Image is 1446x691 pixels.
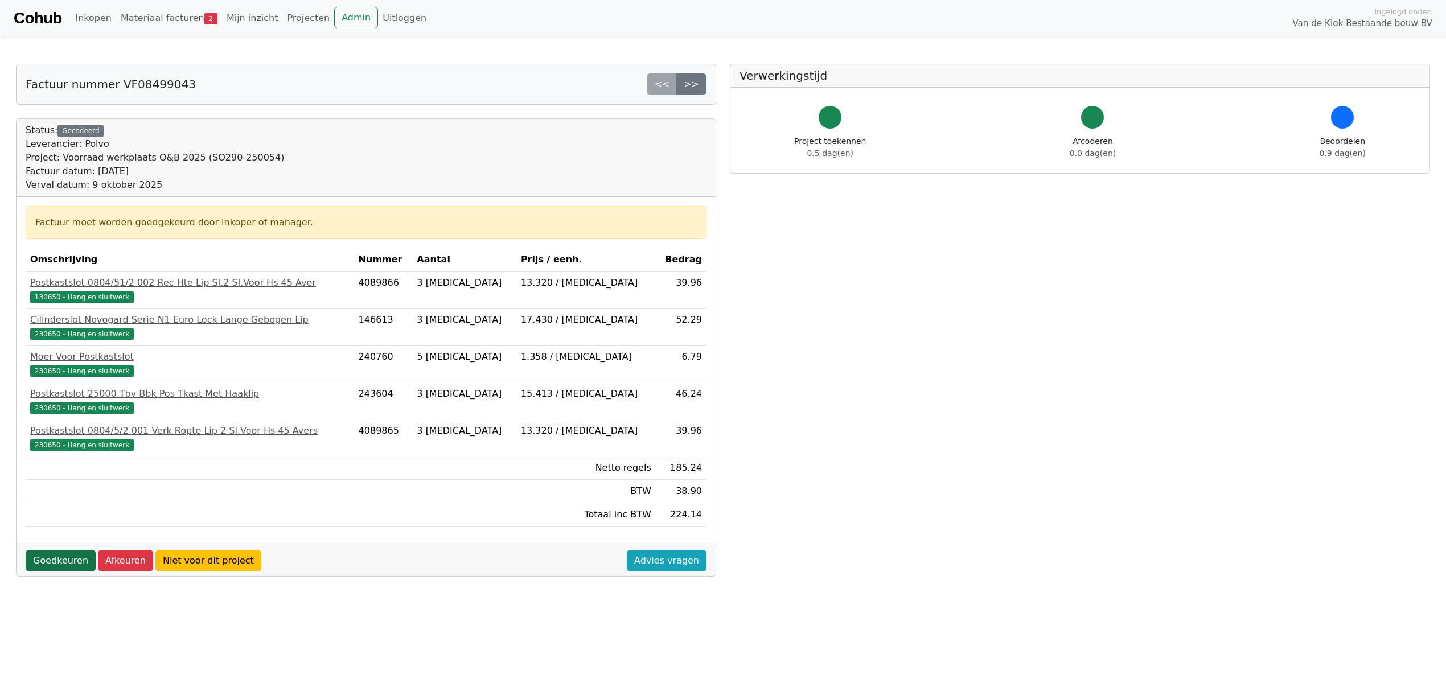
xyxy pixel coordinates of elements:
[354,248,413,272] th: Nummer
[417,424,512,438] div: 3 [MEDICAL_DATA]
[1070,135,1116,159] div: Afcoderen
[71,7,116,30] a: Inkopen
[35,216,697,229] div: Factuur moet worden goedgekeurd door inkoper of manager.
[222,7,283,30] a: Mijn inzicht
[417,276,512,290] div: 3 [MEDICAL_DATA]
[354,272,413,309] td: 4089866
[30,424,350,451] a: Postkastslot 0804/5/2 001 Verk Ropte Lip 2 Sl.Voor Hs 45 Avers230650 - Hang en sluitwerk
[794,135,866,159] div: Project toekennen
[656,419,706,456] td: 39.96
[30,387,350,414] a: Postkastslot 25000 Tbv Bbk Pos Tkast Met Haaklip230650 - Hang en sluitwerk
[30,439,134,451] span: 230650 - Hang en sluitwerk
[334,7,378,28] a: Admin
[30,402,134,414] span: 230650 - Hang en sluitwerk
[57,125,104,137] div: Gecodeerd
[26,248,354,272] th: Omschrijving
[521,276,651,290] div: 13.320 / [MEDICAL_DATA]
[26,124,284,192] div: Status:
[354,419,413,456] td: 4089865
[30,365,134,377] span: 230650 - Hang en sluitwerk
[656,456,706,480] td: 185.24
[26,550,96,571] a: Goedkeuren
[656,248,706,272] th: Bedrag
[30,350,350,364] div: Moer Voor Postkastslot
[30,387,350,401] div: Postkastslot 25000 Tbv Bbk Pos Tkast Met Haaklip
[516,248,656,272] th: Prijs / eenh.
[412,248,516,272] th: Aantal
[26,151,284,164] div: Project: Voorraad werkplaats O&B 2025 (SO290-250054)
[30,276,350,303] a: Postkastslot 0804/51/2 002 Rec Hte Lip Sl.2 Sl.Voor Hs 45 Aver130650 - Hang en sluitwerk
[656,345,706,382] td: 6.79
[282,7,334,30] a: Projecten
[354,382,413,419] td: 243604
[26,137,284,151] div: Leverancier: Polvo
[1292,17,1432,30] span: Van de Klok Bestaande bouw BV
[516,456,656,480] td: Netto regels
[30,350,350,377] a: Moer Voor Postkastslot230650 - Hang en sluitwerk
[155,550,261,571] a: Niet voor dit project
[807,149,853,158] span: 0.5 dag(en)
[1320,149,1366,158] span: 0.9 dag(en)
[26,77,196,91] h5: Factuur nummer VF08499043
[30,313,350,327] div: Cilinderslot Novogard Serie N1 Euro Lock Lange Gebogen Lip
[521,313,651,327] div: 17.430 / [MEDICAL_DATA]
[656,309,706,345] td: 52.29
[30,313,350,340] a: Cilinderslot Novogard Serie N1 Euro Lock Lange Gebogen Lip230650 - Hang en sluitwerk
[1374,6,1432,17] span: Ingelogd onder:
[656,503,706,527] td: 224.14
[354,309,413,345] td: 146613
[116,7,222,30] a: Materiaal facturen2
[417,387,512,401] div: 3 [MEDICAL_DATA]
[30,328,134,340] span: 230650 - Hang en sluitwerk
[30,291,134,303] span: 130650 - Hang en sluitwerk
[740,69,1420,83] h5: Verwerkingstijd
[521,350,651,364] div: 1.358 / [MEDICAL_DATA]
[30,276,350,290] div: Postkastslot 0804/51/2 002 Rec Hte Lip Sl.2 Sl.Voor Hs 45 Aver
[30,424,350,438] div: Postkastslot 0804/5/2 001 Verk Ropte Lip 2 Sl.Voor Hs 45 Avers
[354,345,413,382] td: 240760
[378,7,431,30] a: Uitloggen
[14,5,61,32] a: Cohub
[26,178,284,192] div: Verval datum: 9 oktober 2025
[26,164,284,178] div: Factuur datum: [DATE]
[656,272,706,309] td: 39.96
[516,503,656,527] td: Totaal inc BTW
[516,480,656,503] td: BTW
[627,550,706,571] a: Advies vragen
[204,13,217,24] span: 2
[521,424,651,438] div: 13.320 / [MEDICAL_DATA]
[656,382,706,419] td: 46.24
[676,73,706,95] a: >>
[417,350,512,364] div: 5 [MEDICAL_DATA]
[417,313,512,327] div: 3 [MEDICAL_DATA]
[1070,149,1116,158] span: 0.0 dag(en)
[98,550,153,571] a: Afkeuren
[1320,135,1366,159] div: Beoordelen
[521,387,651,401] div: 15.413 / [MEDICAL_DATA]
[656,480,706,503] td: 38.90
